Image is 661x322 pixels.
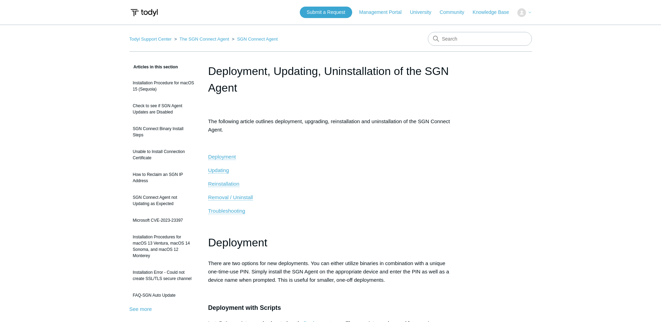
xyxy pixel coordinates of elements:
[208,118,450,133] span: The following article outlines deployment, upgrading, reinstallation and uninstallation of the SG...
[208,167,229,173] span: Updating
[129,306,152,312] a: See more
[129,36,173,42] li: Todyl Support Center
[129,65,178,69] span: Articles in this section
[208,194,253,201] a: Removal / Uninstall
[230,36,278,42] li: SGN Connect Agent
[208,260,449,283] span: There are two options for new deployments. You can either utilize binaries in combination with a ...
[129,191,198,210] a: SGN Connect Agent not Updating as Expected
[129,214,198,227] a: Microsoft CVE-2023-23397
[129,76,198,96] a: Installation Procedure for macOS 15 (Sequoia)
[129,36,172,42] a: Todyl Support Center
[359,9,408,16] a: Management Portal
[208,154,236,160] a: Deployment
[179,36,229,42] a: The SGN Connect Agent
[428,32,532,46] input: Search
[208,167,229,173] a: Updating
[129,230,198,262] a: Installation Procedures for macOS 13 Ventura, macOS 14 Sonoma, and macOS 12 Monterey
[208,304,281,311] span: Deployment with Scripts
[129,6,159,19] img: Todyl Support Center Help Center home page
[129,99,198,119] a: Check to see if SGN Agent Updates are Disabled
[129,145,198,164] a: Unable to Install Connection Certificate
[129,266,198,285] a: Installation Error - Could not create SSL/TLS secure channel
[129,289,198,302] a: FAQ-SGN Auto Update
[208,236,268,249] span: Deployment
[208,63,453,96] h1: Deployment, Updating, Uninstallation of the SGN Agent
[300,7,352,18] a: Submit a Request
[410,9,438,16] a: University
[208,208,245,214] a: Troubleshooting
[173,36,230,42] li: The SGN Connect Agent
[129,168,198,187] a: How to Reclaim an SGN IP Address
[237,36,278,42] a: SGN Connect Agent
[208,181,239,187] a: Reinstallation
[440,9,471,16] a: Community
[473,9,516,16] a: Knowledge Base
[129,122,198,142] a: SGN Connect Binary Install Steps
[208,194,253,200] span: Removal / Uninstall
